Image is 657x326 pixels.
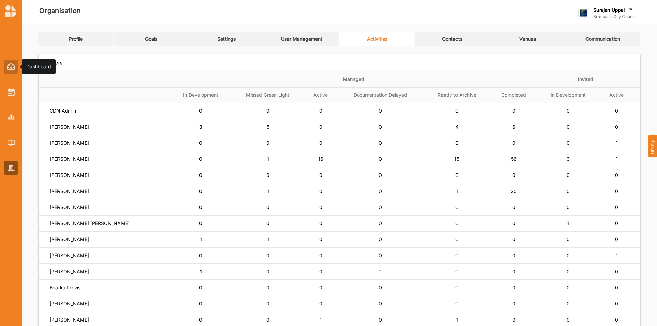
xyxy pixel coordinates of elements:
label: [PERSON_NAME] [50,188,89,194]
span: 0 [455,204,459,210]
span: 0 [319,220,322,226]
label: Ready to Archive [429,92,485,98]
span: 3 [199,124,202,130]
span: 1 [456,188,458,194]
label: Organisation [39,5,81,16]
div: Profile [69,36,83,42]
a: Activities [4,85,18,99]
span: 0 [379,188,382,194]
span: 0 [455,252,459,258]
span: 0 [199,220,202,226]
span: 0 [615,301,618,307]
span: 0 [199,285,202,290]
span: 0 [379,140,382,146]
span: 0 [319,236,322,242]
label: Active [604,92,629,98]
div: User Management [281,36,322,42]
label: Brimbank City Council [593,14,637,19]
label: [PERSON_NAME] [50,124,89,130]
span: 0 [319,188,322,194]
span: 0 [615,236,618,242]
span: 0 [455,269,459,274]
label: [PERSON_NAME] [50,140,89,146]
label: Documentation Delayed [342,92,419,98]
span: 0 [266,301,269,307]
span: 1 [379,269,382,274]
span: 1 [320,317,322,323]
span: 0 [512,108,515,114]
label: [PERSON_NAME] [50,301,89,307]
span: 0 [512,236,515,242]
span: 0 [567,236,570,242]
span: 0 [567,204,570,210]
span: 0 [512,204,515,210]
span: 0 [615,204,618,210]
span: 0 [379,156,382,162]
span: 0 [567,252,570,258]
span: 0 [512,172,515,178]
label: In Development [542,92,594,98]
span: 0 [512,252,515,258]
span: 0 [319,252,322,258]
span: 0 [567,124,570,130]
span: 0 [266,140,269,146]
span: 0 [567,108,570,114]
span: 0 [615,188,618,194]
span: 0 [319,140,322,146]
img: Activities [8,88,15,96]
span: 1 [267,236,269,242]
label: Beatka Provis [50,285,80,291]
span: 0 [379,317,382,323]
span: 0 [199,252,202,258]
span: 0 [199,172,202,178]
a: Library [4,135,18,150]
span: 0 [319,124,322,130]
span: 1 [567,220,569,226]
span: 0 [512,317,515,323]
span: 0 [455,301,459,307]
span: 0 [266,172,269,178]
span: 0 [266,108,269,114]
span: 0 [455,220,459,226]
span: 0 [319,285,322,290]
label: [PERSON_NAME] [50,204,89,210]
span: 0 [615,285,618,290]
span: 0 [379,108,382,114]
span: 16 [318,156,323,162]
span: 0 [379,252,382,258]
span: 4 [455,124,459,130]
label: In Development [175,92,227,98]
span: 1 [267,188,269,194]
span: 0 [455,236,459,242]
span: 0 [615,172,618,178]
img: Dashboard [7,63,15,70]
img: logo [5,5,16,17]
span: 0 [567,140,570,146]
span: 0 [379,124,382,130]
label: [PERSON_NAME] [50,252,89,259]
span: 0 [319,269,322,274]
span: 0 [379,236,382,242]
span: 0 [455,108,459,114]
span: 6 [512,124,515,130]
div: Communication [585,36,620,42]
span: 0 [266,220,269,226]
label: [PERSON_NAME] [50,172,89,178]
span: 0 [266,285,269,290]
label: Missed Green Light [236,92,300,98]
span: 0 [567,188,570,194]
span: 0 [567,285,570,290]
span: 0 [615,220,618,226]
span: 0 [455,140,459,146]
span: 0 [319,108,322,114]
span: 0 [455,285,459,290]
label: CDN Admin [50,108,76,114]
span: 0 [512,269,515,274]
span: 0 [266,317,269,323]
span: 1 [200,236,202,242]
span: 0 [319,301,322,307]
span: 0 [199,108,202,114]
span: 0 [379,285,382,290]
span: 0 [199,156,202,162]
span: 0 [199,188,202,194]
